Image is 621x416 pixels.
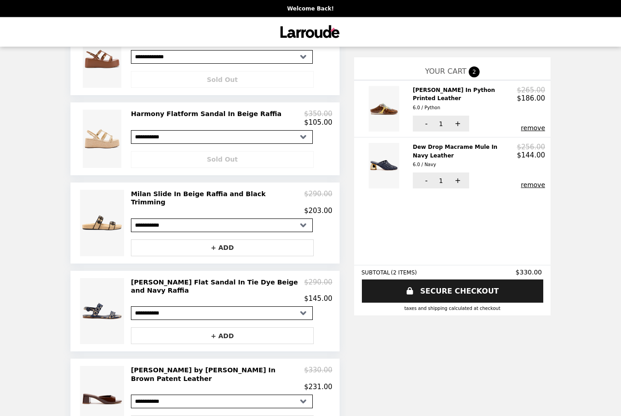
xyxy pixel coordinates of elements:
[521,181,545,188] button: remove
[278,23,344,41] img: Brand Logo
[439,177,443,184] span: 1
[517,86,545,94] p: $265.00
[521,124,545,132] button: remove
[304,207,332,215] p: $203.00
[469,66,480,77] span: 2
[413,104,513,112] div: 6.0 / Python
[361,269,391,276] span: SUBTOTAL
[362,279,543,303] a: SECURE CHECKOUT
[131,328,314,345] button: + ADD
[413,116,438,132] button: -
[517,143,545,151] p: $256.00
[131,219,313,233] select: Select a product variant
[517,94,545,102] p: $186.00
[83,110,124,168] img: Harmony Flatform Sandal In Beige Raffia
[516,269,543,276] span: $330.00
[425,67,466,76] span: YOUR CART
[391,269,417,276] span: ( 2 ITEMS )
[439,120,443,127] span: 1
[304,366,332,383] p: $330.00
[304,119,332,127] p: $105.00
[83,30,124,88] img: Harmony Flatform Sandal In Caramel Leather
[413,86,517,112] h2: [PERSON_NAME] In Python Printed Leather
[131,240,314,257] button: + ADD
[131,110,285,118] h2: Harmony Flatform Sandal In Beige Raffia
[131,279,304,295] h2: [PERSON_NAME] Flat Sandal In Tie Dye Beige and Navy Raffia
[304,279,332,295] p: $290.00
[413,172,438,188] button: -
[131,131,313,144] select: Select a product variant
[131,307,313,320] select: Select a product variant
[131,190,304,207] h2: Milan Slide In Beige Raffia and Black Trimming
[304,110,332,118] p: $350.00
[413,143,517,169] h2: Dew Drop Macrame Mule In Navy Leather
[444,172,469,188] button: +
[517,151,545,159] p: $144.00
[304,383,332,391] p: $231.00
[80,190,126,257] img: Milan Slide In Beige Raffia and Black Trimming
[304,295,332,303] p: $145.00
[287,5,334,12] p: Welcome Back!
[369,86,401,132] img: Stella Mule In Python Printed Leather
[444,116,469,132] button: +
[413,161,513,169] div: 6.0 / Navy
[131,51,313,64] select: Select a product variant
[131,395,313,409] select: Select a product variant
[131,366,304,383] h2: [PERSON_NAME] by [PERSON_NAME] In Brown Patent Leather
[361,306,543,311] div: Taxes and Shipping calculated at checkout
[369,143,401,188] img: Dew Drop Macrame Mule In Navy Leather
[304,190,332,207] p: $290.00
[80,279,126,345] img: Florence Broderie Flat Sandal In Tie Dye Beige and Navy Raffia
